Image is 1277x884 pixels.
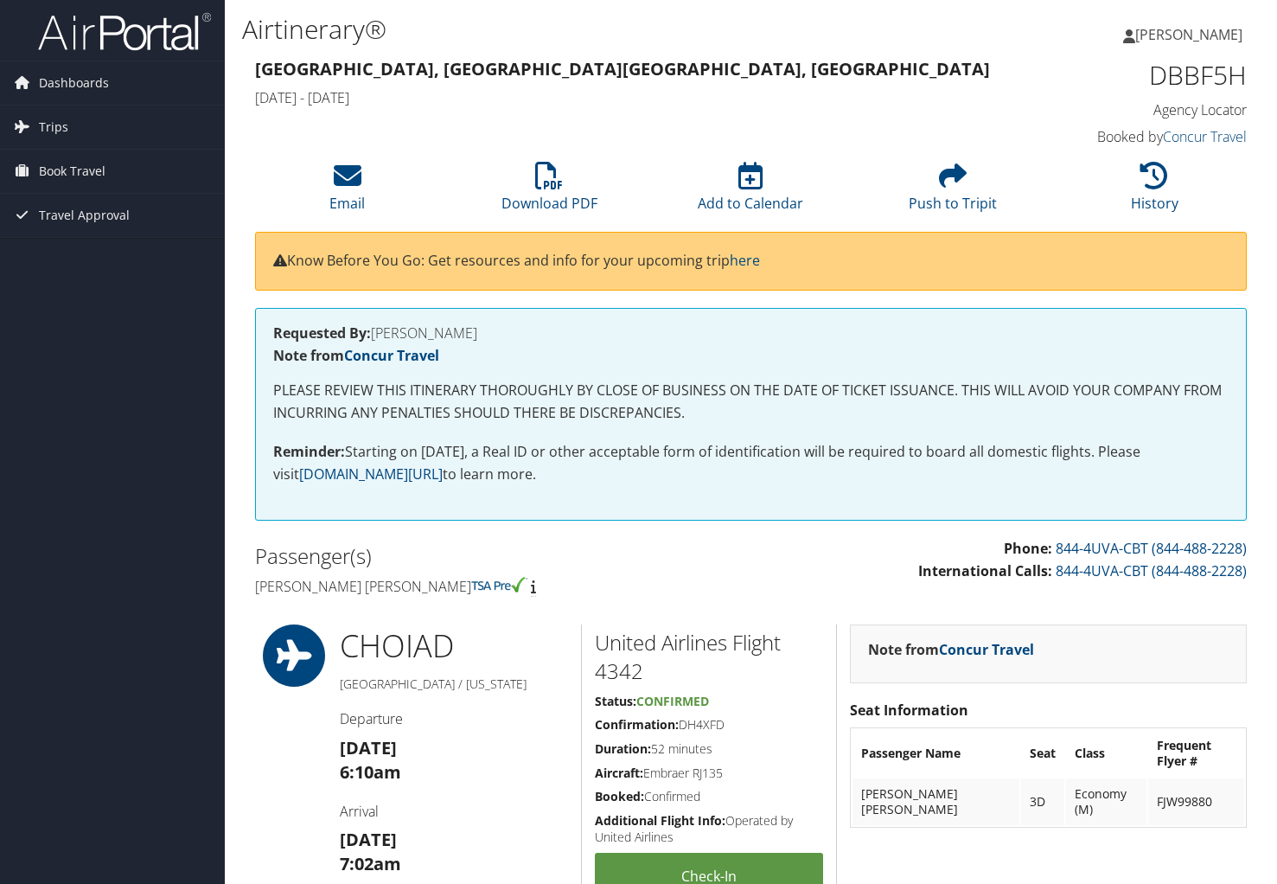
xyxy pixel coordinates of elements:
h4: Departure [340,709,568,728]
span: Travel Approval [39,194,130,237]
span: [PERSON_NAME] [1135,25,1242,44]
td: FJW99880 [1148,778,1244,825]
strong: Additional Flight Info: [595,812,725,829]
strong: [DATE] [340,828,397,851]
h4: Booked by [1018,127,1247,146]
a: History [1131,171,1178,213]
td: Economy (M) [1066,778,1146,825]
p: Starting on [DATE], a Real ID or other acceptable form of identification will be required to boar... [273,441,1229,485]
a: Add to Calendar [698,171,803,213]
a: [DOMAIN_NAME][URL] [299,464,443,484]
a: Concur Travel [344,346,439,365]
span: Dashboards [39,61,109,105]
strong: Seat Information [850,701,968,720]
th: Frequent Flyer # [1148,730,1244,777]
span: Trips [39,106,68,149]
strong: Reminder: [273,442,345,461]
th: Passenger Name [852,730,1020,777]
h5: Operated by United Airlines [595,812,822,846]
td: 3D [1021,778,1064,825]
h4: Agency Locator [1018,100,1247,119]
strong: Note from [868,640,1034,659]
th: Class [1066,730,1146,777]
h5: 52 minutes [595,740,822,758]
a: Push to Tripit [909,171,997,213]
strong: 7:02am [340,852,401,875]
h4: Arrival [340,802,568,821]
h4: [DATE] - [DATE] [255,88,993,107]
a: Concur Travel [1163,127,1247,146]
strong: Aircraft: [595,765,643,781]
a: 844-4UVA-CBT (844-488-2228) [1056,539,1247,558]
strong: International Calls: [918,561,1052,580]
h2: Passenger(s) [255,541,738,571]
h4: [PERSON_NAME] [PERSON_NAME] [255,577,738,596]
p: Know Before You Go: Get resources and info for your upcoming trip [273,250,1229,272]
img: airportal-logo.png [38,11,211,52]
h4: [PERSON_NAME] [273,326,1229,340]
h5: Embraer RJ135 [595,765,822,782]
strong: Note from [273,346,439,365]
strong: Booked: [595,788,644,804]
td: [PERSON_NAME] [PERSON_NAME] [852,778,1020,825]
a: [PERSON_NAME] [1123,9,1260,61]
a: here [730,251,760,270]
h5: [GEOGRAPHIC_DATA] / [US_STATE] [340,676,568,693]
th: Seat [1021,730,1064,777]
span: Confirmed [636,693,709,709]
a: Download PDF [501,171,597,213]
img: tsa-precheck.png [471,577,527,593]
p: PLEASE REVIEW THIS ITINERARY THOROUGHLY BY CLOSE OF BUSINESS ON THE DATE OF TICKET ISSUANCE. THIS... [273,380,1229,424]
strong: Duration: [595,740,651,757]
strong: Phone: [1004,539,1052,558]
strong: Status: [595,693,636,709]
h2: United Airlines Flight 4342 [595,628,822,686]
strong: Confirmation: [595,716,679,733]
a: 844-4UVA-CBT (844-488-2228) [1056,561,1247,580]
h5: DH4XFD [595,716,822,733]
strong: [DATE] [340,736,397,759]
h1: CHO IAD [340,625,568,668]
strong: Requested By: [273,323,371,343]
strong: [GEOGRAPHIC_DATA], [GEOGRAPHIC_DATA] [GEOGRAPHIC_DATA], [GEOGRAPHIC_DATA] [255,57,990,80]
span: Book Travel [39,150,105,193]
h1: DBBF5H [1018,57,1247,93]
a: Concur Travel [939,640,1034,659]
strong: 6:10am [340,760,401,784]
h5: Confirmed [595,788,822,805]
h1: Airtinerary® [242,11,921,48]
a: Email [329,171,365,213]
